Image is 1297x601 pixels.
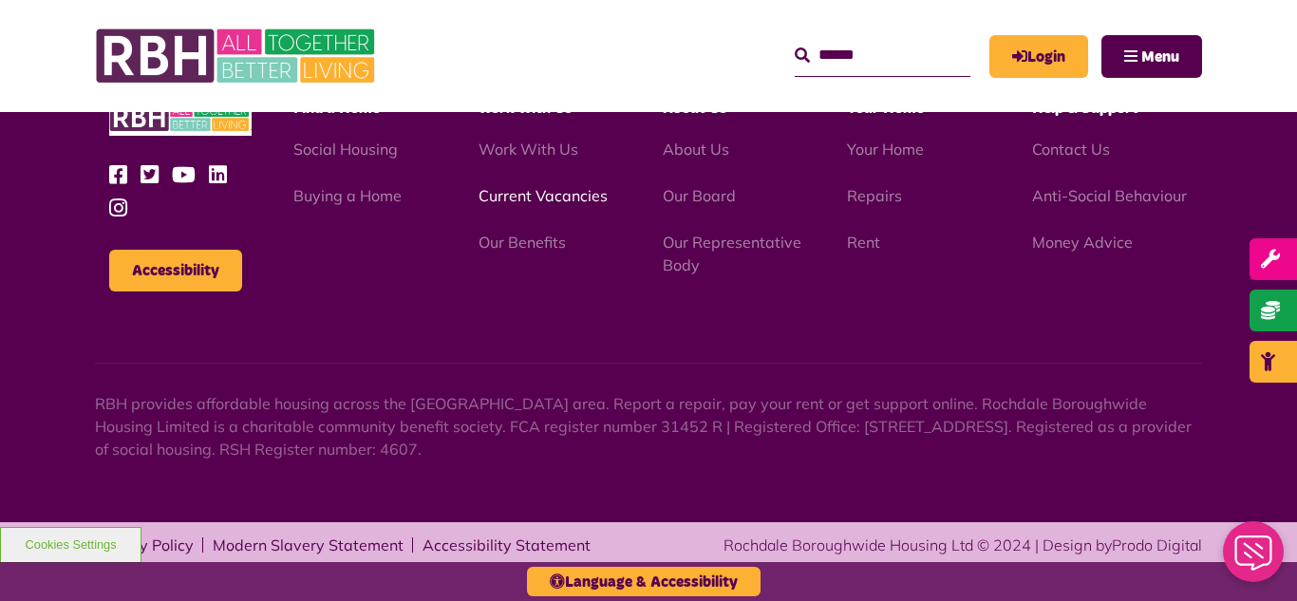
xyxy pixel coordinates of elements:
a: Accessibility Statement [423,537,591,553]
iframe: Netcall Web Assistant for live chat [1212,516,1297,601]
a: About Us [663,140,729,159]
button: Accessibility [109,250,242,291]
a: Privacy Policy [95,537,194,553]
a: Contact Us [1032,140,1110,159]
a: Rent [847,233,880,252]
span: Menu [1141,49,1179,65]
a: Work With Us [479,140,578,159]
a: Our Representative Body [663,233,801,274]
a: Money Advice [1032,233,1133,252]
button: Language & Accessibility [527,567,761,596]
button: Navigation [1101,35,1202,78]
a: Our Board [663,186,736,205]
a: Modern Slavery Statement - open in a new tab [213,537,404,553]
a: MyRBH [989,35,1088,78]
a: Repairs [847,186,902,205]
a: Our Benefits [479,233,566,252]
a: Social Housing - open in a new tab [293,140,398,159]
a: Prodo Digital - open in a new tab [1112,535,1202,554]
p: RBH provides affordable housing across the [GEOGRAPHIC_DATA] area. Report a repair, pay your rent... [95,392,1202,460]
img: RBH [109,99,252,136]
img: RBH [95,19,380,93]
a: Buying a Home [293,186,402,205]
div: Rochdale Boroughwide Housing Ltd © 2024 | Design by [724,534,1202,556]
input: Search [795,35,970,76]
a: Your Home [847,140,924,159]
a: Anti-Social Behaviour [1032,186,1187,205]
a: Current Vacancies [479,186,608,205]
